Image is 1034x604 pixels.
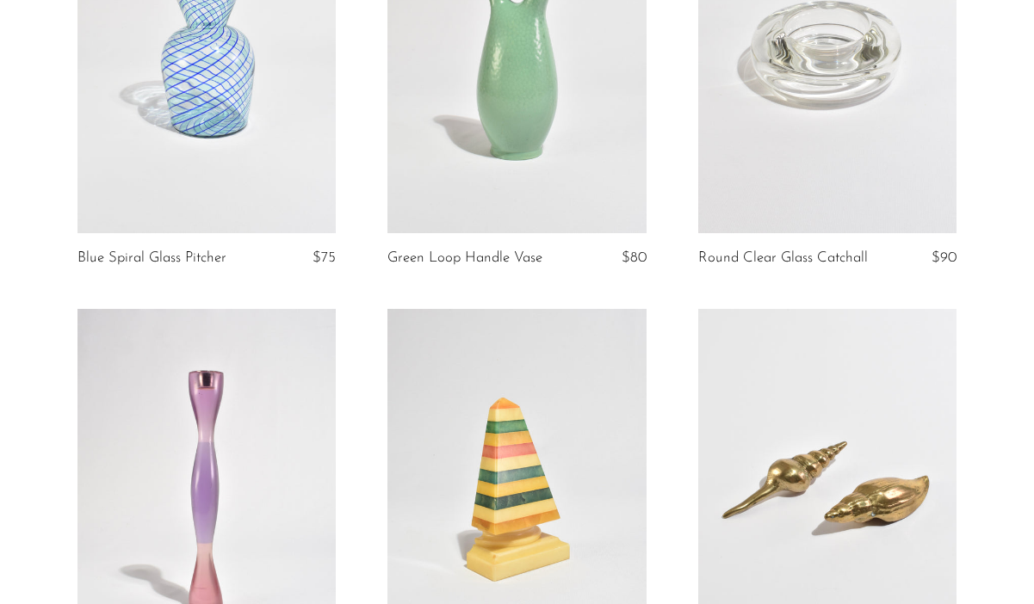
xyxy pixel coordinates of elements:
span: $80 [622,250,647,265]
a: Round Clear Glass Catchall [698,250,868,266]
a: Green Loop Handle Vase [387,250,542,266]
span: $75 [313,250,336,265]
a: Blue Spiral Glass Pitcher [77,250,226,266]
span: $90 [932,250,957,265]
